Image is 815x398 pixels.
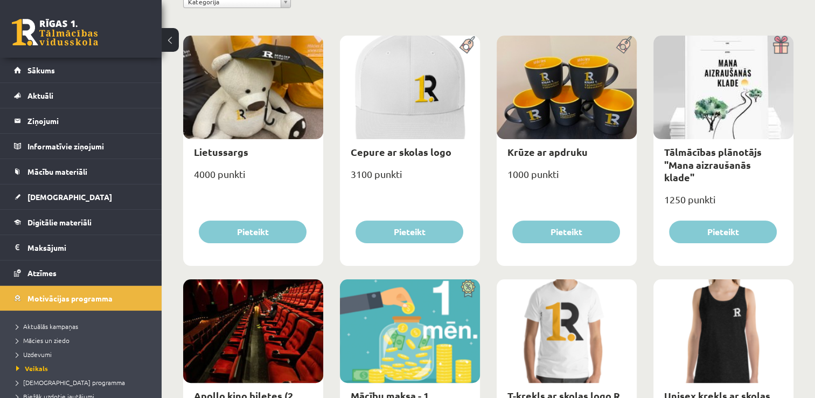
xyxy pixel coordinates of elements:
img: Dāvana ar pārsteigumu [769,36,793,54]
a: [DEMOGRAPHIC_DATA] programma [16,378,151,387]
a: Digitālie materiāli [14,210,148,235]
span: [DEMOGRAPHIC_DATA] programma [16,378,125,387]
legend: Ziņojumi [27,108,148,133]
a: Atzīmes [14,260,148,285]
img: Populāra prece [612,36,637,54]
legend: Informatīvie ziņojumi [27,134,148,159]
span: Veikals [16,364,48,373]
span: Aktuāli [27,91,53,100]
img: Populāra prece [456,36,480,54]
span: Digitālie materiāli [27,217,92,227]
div: 3100 punkti [340,165,480,192]
legend: Maksājumi [27,235,148,260]
button: Pieteikt [512,221,620,243]
button: Pieteikt [356,221,463,243]
div: 4000 punkti [183,165,323,192]
a: Aktuāli [14,83,148,108]
a: Maksājumi [14,235,148,260]
a: Informatīvie ziņojumi [14,134,148,159]
a: Rīgas 1. Tālmācības vidusskola [12,19,98,46]
div: 1000 punkti [497,165,637,192]
a: Aktuālās kampaņas [16,321,151,331]
img: Atlaide [456,279,480,298]
span: [DEMOGRAPHIC_DATA] [27,192,112,202]
span: Mācies un ziedo [16,336,69,345]
a: [DEMOGRAPHIC_DATA] [14,184,148,209]
a: Ziņojumi [14,108,148,133]
button: Pieteikt [669,221,777,243]
a: Mācies un ziedo [16,335,151,345]
button: Pieteikt [199,221,307,243]
span: Uzdevumi [16,350,52,359]
a: Tālmācības plānotājs "Mana aizraušanās klade" [664,146,762,183]
span: Motivācijas programma [27,293,113,303]
a: Lietussargs [194,146,248,158]
a: Sākums [14,58,148,83]
a: Veikals [16,363,151,373]
a: Krūze ar apdruku [507,146,588,158]
div: 1250 punkti [653,190,793,217]
span: Mācību materiāli [27,167,87,176]
span: Sākums [27,65,55,75]
a: Cepure ar skolas logo [351,146,451,158]
a: Mācību materiāli [14,159,148,184]
a: Uzdevumi [16,349,151,359]
span: Atzīmes [27,268,57,278]
span: Aktuālās kampaņas [16,322,78,331]
a: Motivācijas programma [14,286,148,311]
